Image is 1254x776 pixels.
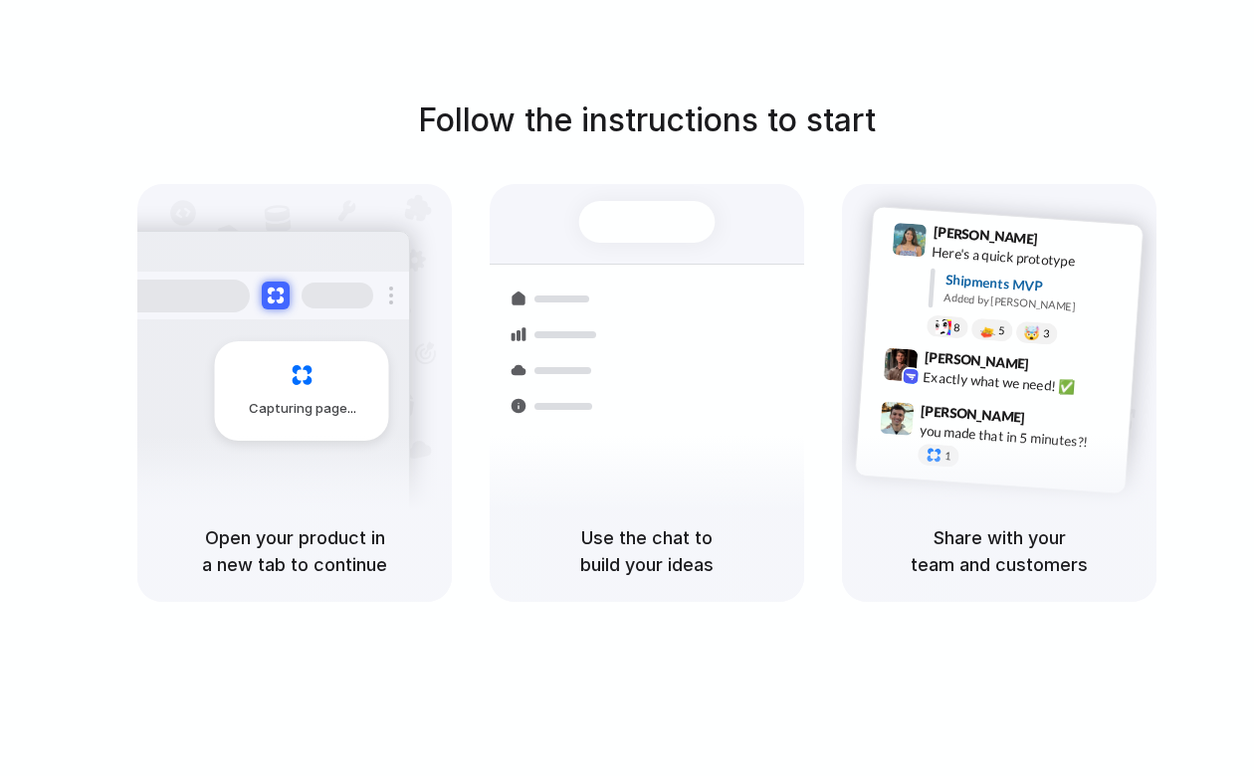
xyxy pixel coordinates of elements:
[866,524,1133,578] h5: Share with your team and customers
[1031,409,1072,433] span: 9:47 AM
[933,221,1038,250] span: [PERSON_NAME]
[943,290,1127,318] div: Added by [PERSON_NAME]
[1035,355,1076,379] span: 9:42 AM
[1044,231,1085,255] span: 9:41 AM
[924,346,1029,375] span: [PERSON_NAME]
[921,400,1026,429] span: [PERSON_NAME]
[249,399,359,419] span: Capturing page
[418,97,876,144] h1: Follow the instructions to start
[1024,325,1041,340] div: 🤯
[944,451,951,462] span: 1
[514,524,780,578] h5: Use the chat to build your ideas
[919,420,1118,454] div: you made that in 5 minutes?!
[923,366,1122,400] div: Exactly what we need! ✅
[932,242,1131,276] div: Here's a quick prototype
[1043,328,1050,339] span: 3
[944,270,1129,302] div: Shipments MVP
[161,524,428,578] h5: Open your product in a new tab to continue
[998,325,1005,336] span: 5
[953,322,960,333] span: 8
